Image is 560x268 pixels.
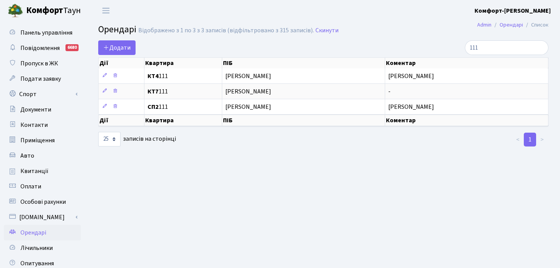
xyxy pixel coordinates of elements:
span: Приміщення [20,136,55,145]
span: Орендарі [98,23,136,36]
a: Подати заявку [4,71,81,87]
a: Панель управління [4,25,81,40]
th: Коментар [385,58,548,68]
span: Таун [26,4,81,17]
a: Оплати [4,179,81,194]
a: Орендарі [500,21,523,29]
a: Додати [98,40,136,55]
select: записів на сторінці [98,132,121,146]
a: Лічильники [4,240,81,256]
div: Відображено з 1 по 3 з 3 записів (відфільтровано з 315 записів). [138,27,314,34]
span: Квитанції [20,167,49,175]
span: Особові рахунки [20,198,66,206]
span: Повідомлення [20,44,60,52]
a: Орендарі [4,225,81,240]
span: Оплати [20,182,41,191]
b: КТ4 [148,72,159,80]
th: ПІБ [222,115,386,126]
th: ПІБ [222,58,386,68]
span: Панель управління [20,28,72,37]
span: - [388,87,391,96]
span: [PERSON_NAME] [388,72,434,80]
a: 1 [524,133,536,146]
a: Контакти [4,117,81,133]
li: Список [523,21,548,29]
a: Документи [4,102,81,117]
span: Пропуск в ЖК [20,59,58,68]
span: Додати [103,43,131,52]
th: Коментар [385,115,548,126]
div: 6680 [65,44,79,51]
span: 111 [148,73,219,79]
a: Скинути [315,27,339,34]
a: Admin [477,21,491,29]
a: Пропуск в ЖК [4,56,81,71]
img: logo.png [8,3,23,18]
th: Квартира [144,115,222,126]
a: Комфорт-[PERSON_NAME] [474,6,551,15]
a: Приміщення [4,133,81,148]
nav: breadcrumb [466,17,560,33]
th: Дії [99,115,144,126]
b: Комфорт [26,4,63,17]
span: Лічильники [20,244,53,252]
a: [DOMAIN_NAME] [4,210,81,225]
span: Авто [20,151,34,160]
a: Авто [4,148,81,163]
span: [PERSON_NAME] [225,104,382,110]
b: Комфорт-[PERSON_NAME] [474,7,551,15]
span: Опитування [20,259,54,268]
b: КТ7 [148,87,159,96]
span: [PERSON_NAME] [388,103,434,111]
input: Пошук... [465,40,548,55]
a: Особові рахунки [4,194,81,210]
span: 111 [148,88,219,95]
span: Документи [20,105,51,114]
b: СП2 [148,103,159,111]
span: Орендарі [20,228,46,237]
th: Дії [99,58,144,68]
button: Переключити навігацію [96,4,116,17]
span: 111 [148,104,219,110]
a: Квитанції [4,163,81,179]
span: Контакти [20,121,48,129]
label: записів на сторінці [98,132,176,146]
a: Спорт [4,87,81,102]
span: Подати заявку [20,75,61,83]
a: Повідомлення6680 [4,40,81,56]
span: [PERSON_NAME] [225,73,382,79]
th: Квартира [144,58,222,68]
span: [PERSON_NAME] [225,88,382,95]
